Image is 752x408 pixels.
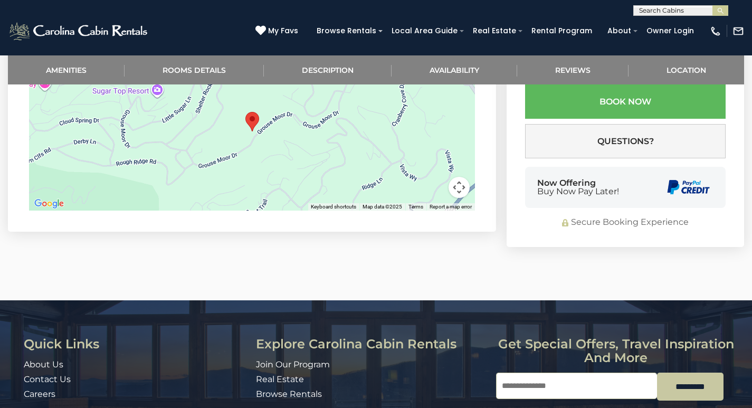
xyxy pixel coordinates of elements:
h3: Get special offers, travel inspiration and more [496,337,736,365]
a: Careers [24,389,55,399]
a: Local Area Guide [386,23,463,39]
a: Open this area in Google Maps (opens a new window) [32,197,66,211]
a: Browse Rentals [256,389,322,399]
div: Birds Nest On Sugar Mountain [245,112,259,131]
a: Amenities [8,55,125,84]
div: Now Offering [537,179,619,196]
a: About [602,23,636,39]
a: Contact Us [24,374,71,384]
a: Join Our Program [256,359,330,369]
a: Browse Rentals [311,23,382,39]
img: White-1-2.png [8,21,150,42]
button: Book Now [525,85,726,119]
span: My Favs [268,25,298,36]
img: Google [32,197,66,211]
img: phone-regular-white.png [710,25,721,37]
a: Availability [392,55,517,84]
span: Buy Now Pay Later! [537,187,619,196]
a: Report a map error [430,204,472,210]
h3: Quick Links [24,337,248,351]
a: Real Estate [468,23,521,39]
span: Map data ©2025 [363,204,402,210]
a: Rental Program [526,23,597,39]
a: Location [629,55,744,84]
button: Questions? [525,125,726,159]
a: About Us [24,359,63,369]
a: Rooms Details [125,55,264,84]
button: Keyboard shortcuts [311,203,356,211]
button: Map camera controls [449,177,470,198]
a: Owner Login [641,23,699,39]
h3: Explore Carolina Cabin Rentals [256,337,488,351]
a: Description [264,55,392,84]
a: Terms [408,204,423,210]
img: mail-regular-white.png [732,25,744,37]
div: Secure Booking Experience [525,217,726,229]
a: Reviews [517,55,629,84]
a: My Favs [255,25,301,37]
a: Real Estate [256,374,304,384]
